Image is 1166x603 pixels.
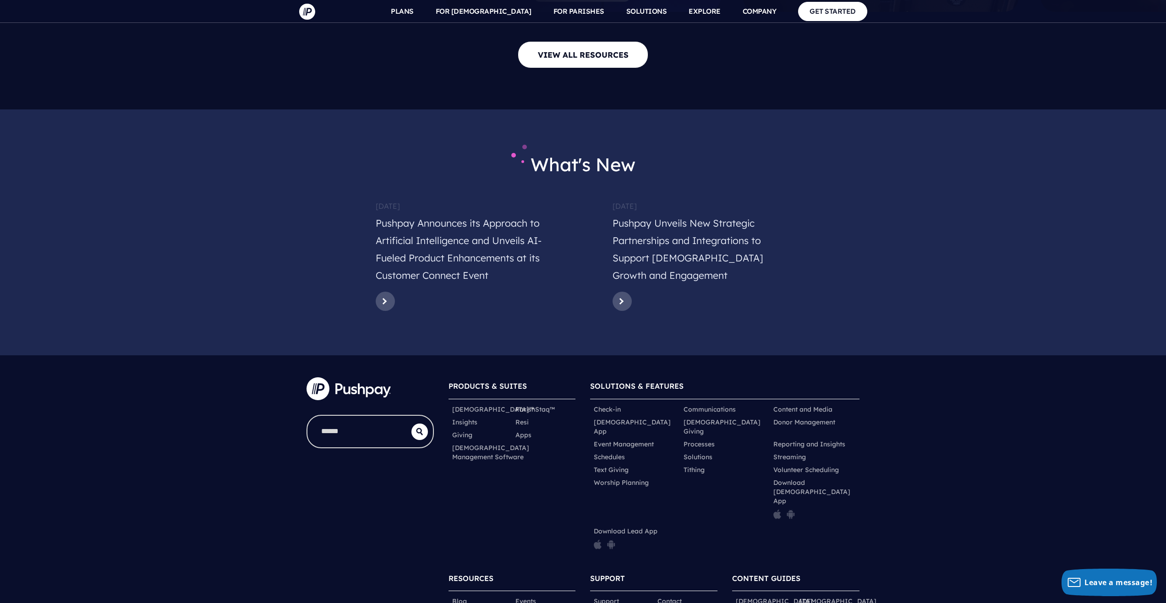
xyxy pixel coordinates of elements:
a: Resi [515,418,529,427]
img: pp_icon_gplay.png [787,509,795,519]
a: Event Management [594,440,654,449]
h6: PRODUCTS & SUITES [449,377,576,399]
h6: CONTENT GUIDES [732,570,859,591]
li: Download [DEMOGRAPHIC_DATA] App [770,476,859,525]
a: Text Giving [594,465,629,474]
a: Giving [452,430,472,440]
h5: Pushpay Unveils New Strategic Partnerships and Integrations to Support [DEMOGRAPHIC_DATA] Growth ... [613,215,791,288]
h6: SUPPORT [590,570,717,591]
a: ParishStaq™ [515,405,555,414]
h6: [DATE] [376,197,554,215]
a: Check-in [594,405,621,414]
a: VIEW ALL RESOURCES [518,41,648,68]
h6: SOLUTIONS & FEATURES [590,377,859,399]
h5: Pushpay Announces its Approach to Artificial Intelligence and Unveils AI-Fueled Product Enhanceme... [376,215,554,288]
a: Apps [515,430,531,440]
a: Solutions [684,452,712,462]
button: Leave a message! [1062,569,1157,596]
a: Worship Planning [594,478,649,487]
a: Content and Media [773,405,832,414]
img: pp_icon_gplay.png [607,539,615,549]
a: GET STARTED [798,2,867,21]
img: pp_icon_appstore.png [594,539,602,549]
a: Schedules [594,452,625,462]
a: [DEMOGRAPHIC_DATA] Giving [684,418,766,436]
a: Donor Management [773,418,835,427]
img: pp_icon_appstore.png [773,509,781,519]
a: Processes [684,440,715,449]
a: Insights [452,418,477,427]
a: Reporting and Insights [773,440,845,449]
a: Tithing [684,465,705,474]
a: Streaming [773,452,806,462]
a: [DEMOGRAPHIC_DATA] App [594,418,676,436]
span: What's New [531,153,635,176]
h6: [DATE] [613,197,791,215]
a: Communications [684,405,736,414]
a: [DEMOGRAPHIC_DATA]™ [452,405,534,414]
li: Download Lead App [590,525,680,555]
a: [DEMOGRAPHIC_DATA] Management Software [452,443,529,462]
a: Volunteer Scheduling [773,465,839,474]
span: Leave a message! [1084,577,1152,587]
h6: RESOURCES [449,570,576,591]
